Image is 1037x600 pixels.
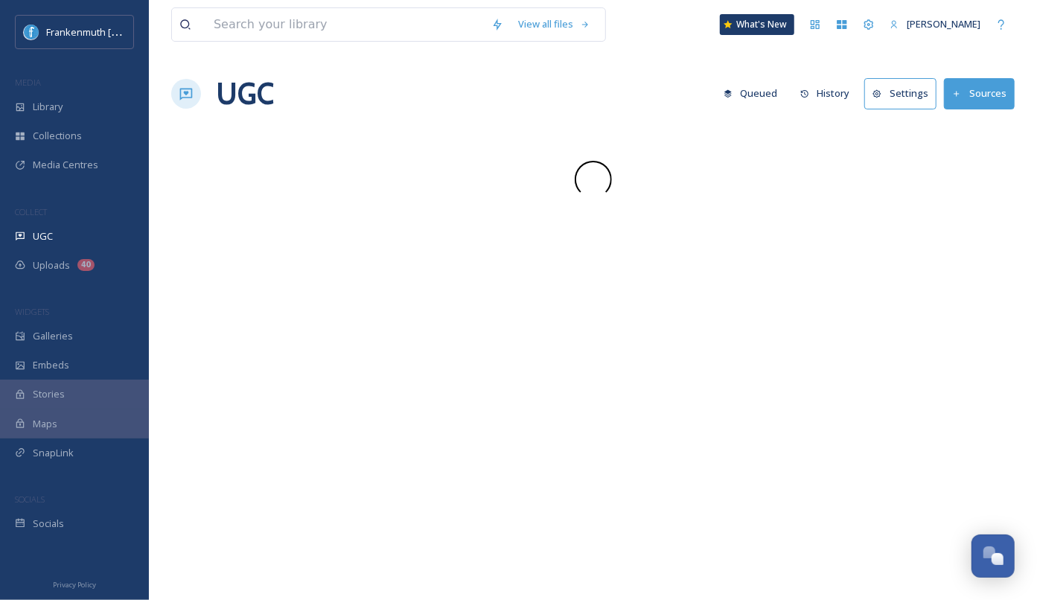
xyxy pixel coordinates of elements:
[33,229,53,243] span: UGC
[33,517,64,531] span: Socials
[33,329,73,343] span: Galleries
[33,158,98,172] span: Media Centres
[77,259,95,271] div: 40
[24,25,39,39] img: Social%20Media%20PFP%202025.jpg
[33,100,63,114] span: Library
[53,580,96,590] span: Privacy Policy
[15,77,41,88] span: MEDIA
[720,14,794,35] a: What's New
[15,306,49,317] span: WIDGETS
[33,387,65,401] span: Stories
[882,10,988,39] a: [PERSON_NAME]
[793,79,858,108] button: History
[206,8,484,41] input: Search your library
[864,78,944,109] a: Settings
[15,494,45,505] span: SOCIALS
[864,78,937,109] button: Settings
[907,17,980,31] span: [PERSON_NAME]
[793,79,865,108] a: History
[716,79,793,108] a: Queued
[53,575,96,593] a: Privacy Policy
[216,71,274,116] a: UGC
[33,258,70,272] span: Uploads
[944,78,1015,109] button: Sources
[716,79,785,108] button: Queued
[33,129,82,143] span: Collections
[46,25,159,39] span: Frankenmuth [US_STATE]
[33,417,57,431] span: Maps
[511,10,598,39] a: View all files
[971,534,1015,578] button: Open Chat
[33,358,69,372] span: Embeds
[15,206,47,217] span: COLLECT
[33,446,74,460] span: SnapLink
